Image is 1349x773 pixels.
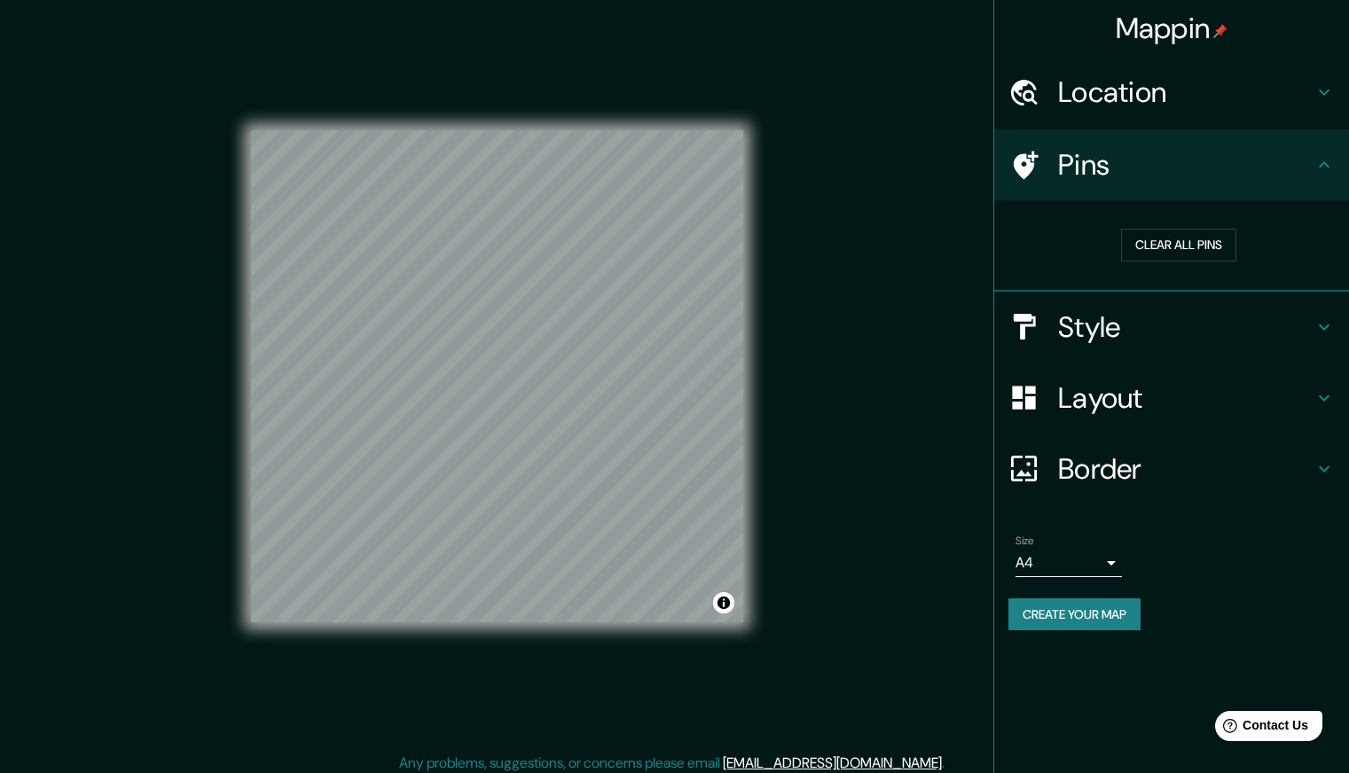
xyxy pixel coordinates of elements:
iframe: Help widget launcher [1191,704,1329,753]
div: A4 [1016,549,1122,577]
h4: Location [1058,74,1314,110]
h4: Style [1058,309,1314,345]
button: Create your map [1008,598,1141,631]
button: Toggle attribution [713,592,734,613]
h4: Mappin [1116,11,1228,46]
div: Location [994,57,1349,128]
button: Clear all pins [1121,229,1236,262]
img: pin-icon.png [1213,24,1227,38]
canvas: Map [251,130,743,622]
label: Size [1016,533,1034,548]
div: Border [994,433,1349,504]
a: [EMAIL_ADDRESS][DOMAIN_NAME] [723,753,942,772]
h4: Border [1058,451,1314,487]
div: Pins [994,129,1349,200]
h4: Layout [1058,380,1314,416]
div: Layout [994,363,1349,433]
div: Style [994,292,1349,363]
h4: Pins [1058,147,1314,183]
